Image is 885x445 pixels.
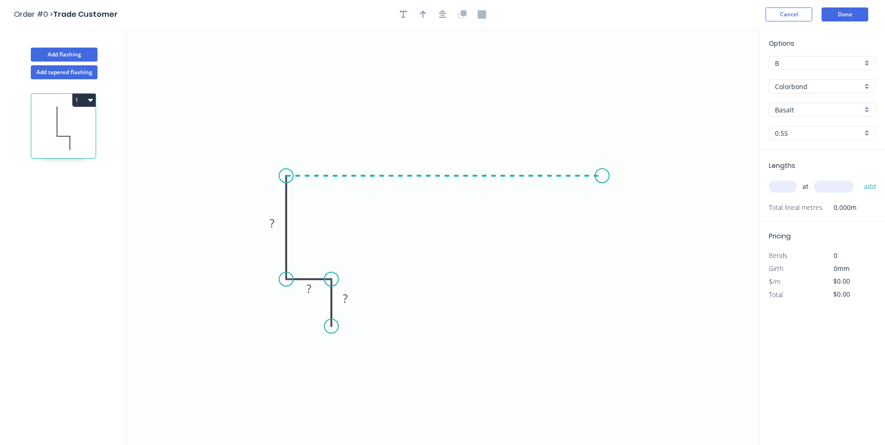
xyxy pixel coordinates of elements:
span: $/m [769,277,780,286]
span: Options [769,39,794,48]
span: 0 [834,251,837,260]
tspan: ? [270,216,274,231]
span: Total lineal metres [769,201,822,214]
span: 0.000m [822,201,857,214]
input: Colour [775,105,862,115]
span: Bends [769,251,787,260]
input: Thickness [775,128,862,138]
button: Cancel [766,7,812,21]
span: Total [769,290,783,299]
tspan: ? [343,291,348,306]
span: Pricing [769,231,791,241]
button: add [859,179,881,195]
button: Done [822,7,868,21]
span: Order #0 > [14,9,53,20]
button: 1 [72,94,96,107]
svg: 0 [126,29,759,445]
span: at [802,180,808,193]
span: Girth [769,264,783,273]
button: Add tapered flashing [31,65,98,79]
button: Add flashing [31,48,98,62]
span: 0mm [834,264,850,273]
input: Material [775,82,862,91]
input: Price level [775,58,862,68]
tspan: ? [307,281,311,296]
span: Lengths [769,161,795,170]
span: Trade Customer [53,9,118,20]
